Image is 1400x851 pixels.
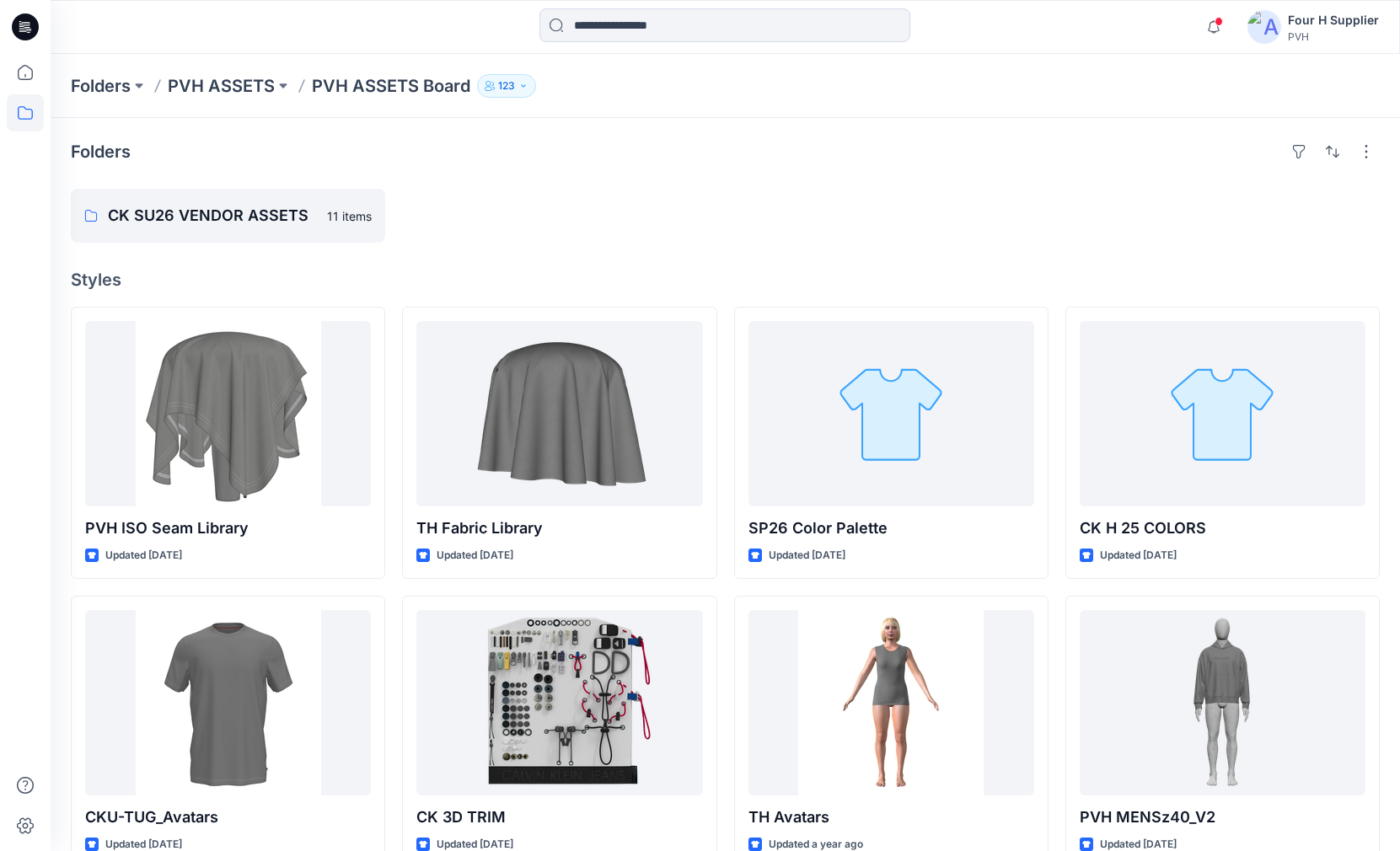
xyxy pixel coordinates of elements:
p: CK 3D TRIM [416,806,702,829]
button: 123 [477,74,536,98]
div: Four H Supplier [1288,10,1379,30]
p: SP26 Color Palette [748,516,1034,540]
p: CKU-TUG_Avatars [85,806,371,829]
p: CK SU26 VENDOR ASSETS [108,204,317,227]
p: 11 items [327,207,372,225]
a: CK H 25 COLORS [1080,321,1365,506]
a: CKU-TUG_Avatars [85,610,371,795]
p: PVH ASSETS Board [312,74,470,98]
a: PVH ISO Seam Library [85,321,371,506]
h4: Folders [71,142,131,162]
p: Updated [DATE] [769,547,845,565]
a: PVH ASSETS [168,74,275,98]
a: CK 3D TRIM [416,610,702,795]
p: TH Avatars [748,806,1034,829]
p: Updated [DATE] [105,547,182,565]
div: PVH [1288,30,1379,43]
a: TH Avatars [748,610,1034,795]
p: PVH MENSz40_V2 [1080,806,1365,829]
p: TH Fabric Library [416,516,702,540]
h4: Styles [71,270,1380,290]
a: CK SU26 VENDOR ASSETS11 items [71,189,385,243]
p: 123 [498,77,515,95]
p: Updated [DATE] [1100,547,1177,565]
a: PVH MENSz40_V2 [1080,610,1365,795]
a: TH Fabric Library [416,321,702,506]
p: CK H 25 COLORS [1080,516,1365,540]
a: SP26 Color Palette [748,321,1034,506]
img: avatar [1247,10,1281,44]
p: PVH ISO Seam Library [85,516,371,540]
a: Folders [71,74,131,98]
p: Updated [DATE] [437,547,513,565]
